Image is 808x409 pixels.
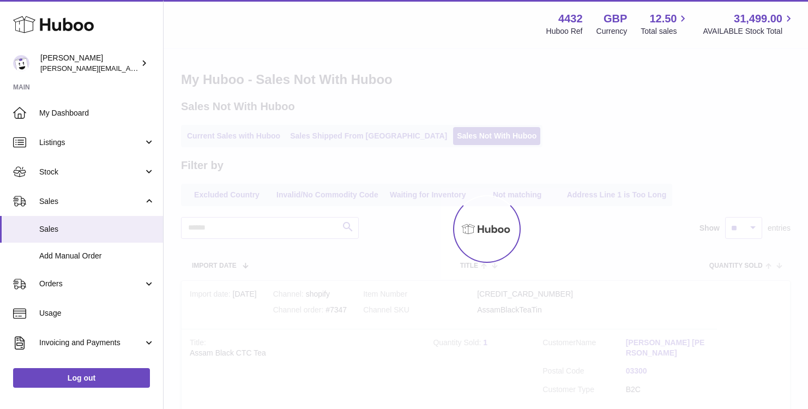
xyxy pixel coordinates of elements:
[596,26,628,37] div: Currency
[40,53,138,74] div: [PERSON_NAME]
[641,26,689,37] span: Total sales
[40,64,219,73] span: [PERSON_NAME][EMAIL_ADDRESS][DOMAIN_NAME]
[703,26,795,37] span: AVAILABLE Stock Total
[39,196,143,207] span: Sales
[13,55,29,71] img: akhil@amalachai.com
[39,308,155,318] span: Usage
[39,338,143,348] span: Invoicing and Payments
[604,11,627,26] strong: GBP
[558,11,583,26] strong: 4432
[641,11,689,37] a: 12.50 Total sales
[734,11,782,26] span: 31,499.00
[13,368,150,388] a: Log out
[39,224,155,234] span: Sales
[39,108,155,118] span: My Dashboard
[649,11,677,26] span: 12.50
[39,167,143,177] span: Stock
[546,26,583,37] div: Huboo Ref
[703,11,795,37] a: 31,499.00 AVAILABLE Stock Total
[39,279,143,289] span: Orders
[39,251,155,261] span: Add Manual Order
[39,137,143,148] span: Listings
